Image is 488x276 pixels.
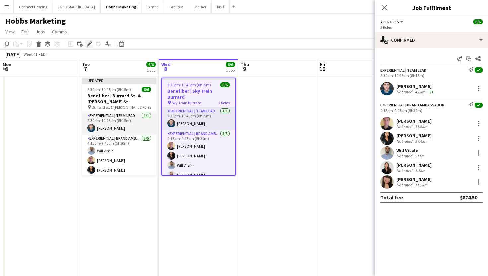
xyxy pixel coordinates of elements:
[226,68,235,73] div: 1 Job
[33,27,48,36] a: Jobs
[101,0,142,13] button: Hobbs Marketing
[220,82,230,87] span: 6/6
[396,176,432,182] div: [PERSON_NAME]
[87,87,131,92] span: 2:30pm-10:45pm (8h15m)
[22,52,39,57] span: Week 41
[396,147,426,153] div: Will Vitale
[414,153,426,158] div: 911m
[82,61,90,67] span: Tue
[3,61,11,67] span: Mon
[5,51,21,58] div: [DATE]
[147,68,155,73] div: 1 Job
[41,52,48,57] div: EDT
[380,25,483,30] div: 2 Roles
[414,139,429,144] div: 37.4km
[164,0,189,13] button: Group M
[167,82,211,87] span: 2:30pm-10:45pm (8h15m)
[53,0,101,13] button: [GEOGRAPHIC_DATA]
[396,162,432,168] div: [PERSON_NAME]
[396,182,414,187] div: Not rated
[14,0,53,13] button: Connect Hearing
[380,103,444,107] div: Experiential | Brand Ambassador
[460,194,477,201] div: $874.50
[380,19,404,24] button: All roles
[241,61,249,67] span: Thu
[142,0,164,13] button: Bimbo
[380,68,426,73] div: Experiential | Team Lead
[92,105,140,110] span: Burrard St. & [PERSON_NAME] St.
[240,65,249,73] span: 9
[82,112,156,135] app-card-role: Experiential | Team Lead1/12:30pm-10:45pm (8h15m)[PERSON_NAME]
[396,89,414,94] div: Not rated
[396,168,414,173] div: Not rated
[218,100,230,105] span: 2 Roles
[396,153,414,158] div: Not rated
[162,130,235,191] app-card-role: Experiential | Brand Ambassador5/54:15pm-9:45pm (5h30m)[PERSON_NAME][PERSON_NAME]Will Vitale[PERS...
[319,65,325,73] span: 10
[380,73,483,78] div: 2:30pm-10:45pm (8h15m)
[5,29,15,34] span: View
[52,29,67,34] span: Comms
[160,65,171,73] span: 8
[414,182,429,187] div: 11.9km
[212,0,230,13] button: RBH
[226,62,235,67] span: 6/6
[140,105,151,110] span: 2 Roles
[414,124,429,129] div: 11.6km
[162,107,235,130] app-card-role: Experiential | Team Lead1/12:30pm-10:45pm (8h15m)[PERSON_NAME]
[380,19,399,24] span: All roles
[21,29,29,34] span: Edit
[473,19,483,24] span: 6/6
[396,139,414,144] div: Not rated
[172,100,201,105] span: Sky Train Burrard
[161,61,171,67] span: Wed
[428,89,433,94] app-skills-label: 1/1
[320,61,325,67] span: Fri
[5,16,66,26] h1: Hobbs Marketing
[380,108,483,113] div: 4:15pm-9:45pm (5h30m)
[19,27,32,36] a: Edit
[161,78,236,176] app-job-card: 2:30pm-10:45pm (8h15m)6/6Benefiber | Sky Train Burrard Sky Train Burrard2 RolesExperiential | Tea...
[375,32,488,48] div: Confirmed
[49,27,70,36] a: Comms
[375,3,488,12] h3: Job Fulfilment
[82,78,156,176] app-job-card: Updated2:30pm-10:45pm (8h15m)6/6Benefiber | Burrard St. & [PERSON_NAME] St. Burrard St. & [PERSON...
[81,65,90,73] span: 7
[162,88,235,100] h3: Benefiber | Sky Train Burrard
[82,93,156,104] h3: Benefiber | Burrard St. & [PERSON_NAME] St.
[2,65,11,73] span: 6
[82,78,156,83] div: Updated
[396,124,414,129] div: Not rated
[36,29,45,34] span: Jobs
[396,118,432,124] div: [PERSON_NAME]
[396,83,435,89] div: [PERSON_NAME]
[380,194,403,201] div: Total fee
[414,89,427,94] div: 4.8km
[142,87,151,92] span: 6/6
[3,27,17,36] a: View
[396,133,432,139] div: [PERSON_NAME]
[414,168,427,173] div: 1.1km
[82,135,156,196] app-card-role: Experiential | Brand Ambassador5/54:15pm-9:45pm (5h30m)Will Vitale[PERSON_NAME][PERSON_NAME]
[146,62,156,67] span: 6/6
[189,0,212,13] button: Molson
